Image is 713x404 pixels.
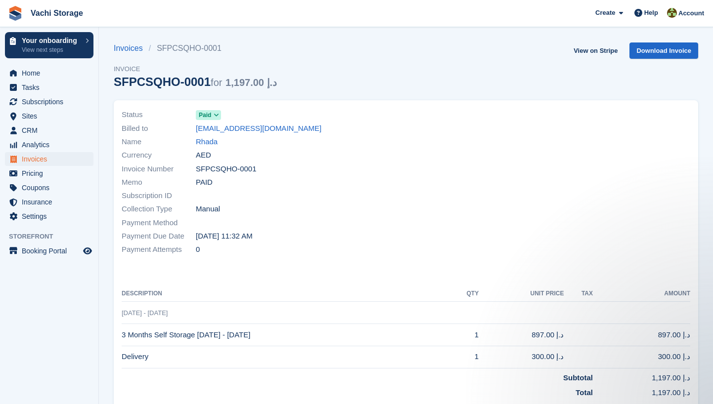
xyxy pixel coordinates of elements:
a: menu [5,81,93,94]
img: Anete Gre [667,8,677,18]
a: menu [5,123,93,137]
span: 1,197.00 د.إ [225,77,277,88]
td: 1 [448,324,479,346]
a: menu [5,244,93,258]
span: Paid [199,111,211,120]
td: 300.00 د.إ [593,346,690,368]
span: Status [122,109,196,121]
a: menu [5,166,93,180]
span: Payment Due Date [122,231,196,242]
span: Invoices [22,152,81,166]
span: CRM [22,123,81,137]
span: Invoice Number [122,163,196,175]
td: 3 Months Self Storage [DATE] - [DATE] [122,324,448,346]
span: Subscription ID [122,190,196,202]
span: Payment Method [122,217,196,229]
span: Name [122,136,196,148]
a: menu [5,66,93,80]
p: View next steps [22,45,81,54]
span: Insurance [22,195,81,209]
img: stora-icon-8386f47178a22dfd0bd8f6a31ec36ba5ce8667c1dd55bd0f319d3a0aa187defe.svg [8,6,23,21]
td: 897.00 د.إ [479,324,564,346]
a: Preview store [82,245,93,257]
td: 1,197.00 د.إ [593,368,690,383]
span: Tasks [22,81,81,94]
td: 1 [448,346,479,368]
th: Amount [593,286,690,302]
a: View on Stripe [570,42,622,59]
span: AED [196,150,211,161]
th: Unit Price [479,286,564,302]
span: Memo [122,177,196,188]
span: Pricing [22,166,81,180]
a: [EMAIL_ADDRESS][DOMAIN_NAME] [196,123,321,134]
span: 0 [196,244,200,255]
span: Analytics [22,138,81,152]
span: Create [595,8,615,18]
span: PAID [196,177,213,188]
span: Collection Type [122,203,196,215]
span: for [211,77,222,88]
span: Settings [22,209,81,223]
td: 897.00 د.إ [593,324,690,346]
a: menu [5,138,93,152]
td: 1,197.00 د.إ [593,383,690,399]
p: Your onboarding [22,37,81,44]
a: menu [5,95,93,109]
nav: breadcrumbs [114,42,277,54]
a: menu [5,195,93,209]
span: Coupons [22,181,81,195]
span: Storefront [9,232,98,242]
th: Tax [564,286,593,302]
a: Paid [196,109,221,121]
th: Description [122,286,448,302]
div: SFPCSQHO-0001 [114,75,277,88]
span: Currency [122,150,196,161]
a: Your onboarding View next steps [5,32,93,58]
a: menu [5,209,93,223]
a: Vachi Storage [27,5,87,21]
span: [DATE] - [DATE] [122,309,168,317]
td: 300.00 د.إ [479,346,564,368]
a: Download Invoice [629,42,698,59]
span: Manual [196,203,220,215]
span: Invoice [114,64,277,74]
a: Invoices [114,42,149,54]
strong: Subtotal [563,373,593,382]
span: Subscriptions [22,95,81,109]
span: Sites [22,109,81,123]
th: QTY [448,286,479,302]
span: SFPCSQHO-0001 [196,163,257,175]
a: Rhada [196,136,218,148]
td: Delivery [122,346,448,368]
a: menu [5,152,93,166]
span: Booking Portal [22,244,81,258]
a: menu [5,109,93,123]
a: menu [5,181,93,195]
span: Help [644,8,658,18]
span: Account [678,8,704,18]
span: Home [22,66,81,80]
strong: Total [576,388,593,397]
span: Billed to [122,123,196,134]
span: Payment Attempts [122,244,196,255]
time: 2025-10-07 07:32:46 UTC [196,231,253,242]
